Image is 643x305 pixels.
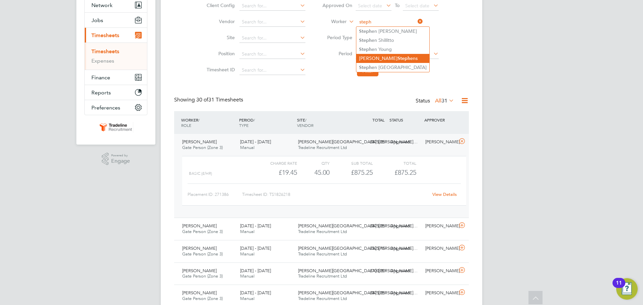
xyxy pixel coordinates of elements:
[298,296,347,301] span: Tradeline Recruitment Ltd
[330,167,373,178] div: £875.25
[85,100,147,115] button: Preferences
[356,27,429,36] li: en [PERSON_NAME]
[240,273,255,279] span: Manual
[353,243,388,254] div: £525.15
[91,17,103,23] span: Jobs
[297,159,330,167] div: QTY
[297,123,313,128] span: VENDOR
[388,265,423,277] div: Approved
[84,122,147,133] a: Go to home page
[423,221,457,232] div: [PERSON_NAME]
[85,85,147,100] button: Reports
[174,96,244,103] div: Showing
[423,243,457,254] div: [PERSON_NAME]
[330,159,373,167] div: Sub Total
[423,137,457,148] div: [PERSON_NAME]
[359,47,372,52] b: Steph
[393,1,402,10] span: To
[91,48,119,55] a: Timesheets
[182,290,217,296] span: [PERSON_NAME]
[239,17,305,27] input: Search for...
[388,288,423,299] div: Approved
[196,96,208,103] span: 30 of
[435,97,454,104] label: All
[242,189,428,200] div: Timesheet ID: TS1826218
[295,114,353,131] div: SITE
[388,221,423,232] div: Approved
[298,139,418,145] span: [PERSON_NAME][GEOGRAPHIC_DATA] ([PERSON_NAME]…
[237,114,295,131] div: PERIOD
[182,145,223,150] span: Gate Person (Zone 3)
[432,192,457,197] a: View Details
[297,167,330,178] div: 45.00
[398,56,410,61] b: Steph
[240,145,255,150] span: Manual
[240,296,255,301] span: Manual
[85,13,147,27] button: Jobs
[111,158,130,164] span: Engage
[616,283,622,292] div: 11
[423,288,457,299] div: [PERSON_NAME]
[356,63,429,72] li: en [GEOGRAPHIC_DATA]
[298,290,418,296] span: [PERSON_NAME][GEOGRAPHIC_DATA] ([PERSON_NAME]…
[91,104,120,111] span: Preferences
[359,37,372,43] b: Steph
[91,32,119,39] span: Timesheets
[91,58,114,64] a: Expenses
[359,65,372,70] b: Steph
[240,139,271,145] span: [DATE] - [DATE]
[372,117,384,123] span: TOTAL
[205,2,235,8] label: Client Config
[254,117,255,123] span: /
[353,265,388,277] div: £700.20
[254,167,297,178] div: £19.45
[240,245,271,251] span: [DATE] - [DATE]
[188,189,242,200] div: Placement ID: 271386
[353,221,388,232] div: £875.25
[102,153,130,165] a: Powered byEngage
[111,153,130,158] span: Powered by
[322,51,352,57] label: Period
[182,251,223,257] span: Gate Person (Zone 3)
[423,114,457,126] div: APPROVER
[182,273,223,279] span: Gate Person (Zone 3)
[182,223,217,229] span: [PERSON_NAME]
[182,139,217,145] span: [PERSON_NAME]
[205,18,235,24] label: Vendor
[305,117,306,123] span: /
[91,89,111,96] span: Reports
[388,243,423,254] div: Approved
[416,96,455,106] div: Status
[357,17,423,27] input: Search for...
[388,114,423,126] div: STATUS
[239,66,305,75] input: Search for...
[388,137,423,148] div: Approved
[298,229,347,234] span: Tradeline Recruitment Ltd
[298,245,418,251] span: [PERSON_NAME][GEOGRAPHIC_DATA] ([PERSON_NAME]…
[240,229,255,234] span: Manual
[373,159,416,167] div: Total
[85,43,147,70] div: Timesheets
[182,268,217,274] span: [PERSON_NAME]
[356,54,429,63] li: [PERSON_NAME] ens
[298,251,347,257] span: Tradeline Recruitment Ltd
[423,265,457,277] div: [PERSON_NAME]
[239,33,305,43] input: Search for...
[239,123,248,128] span: TYPE
[356,45,429,54] li: en Young
[405,3,429,9] span: Select date
[359,28,372,34] b: Steph
[85,70,147,85] button: Finance
[353,137,388,148] div: £875.25
[298,273,347,279] span: Tradeline Recruitment Ltd
[205,34,235,41] label: Site
[616,278,638,300] button: Open Resource Center, 11 new notifications
[85,28,147,43] button: Timesheets
[322,2,352,8] label: Approved On
[182,229,223,234] span: Gate Person (Zone 3)
[198,117,200,123] span: /
[254,159,297,167] div: Charge rate
[395,168,416,176] span: £875.25
[353,288,388,299] div: £875.25
[182,296,223,301] span: Gate Person (Zone 3)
